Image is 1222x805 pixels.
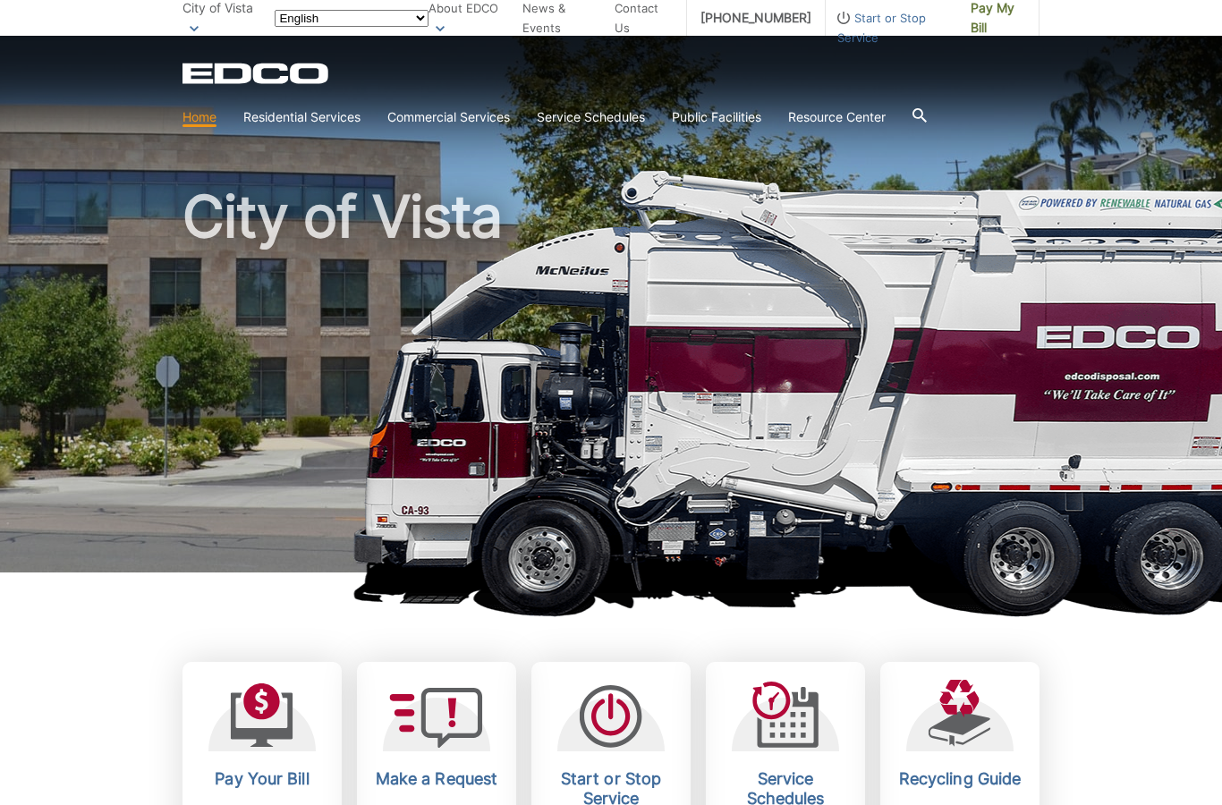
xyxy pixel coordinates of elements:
[243,107,361,127] a: Residential Services
[894,769,1026,789] h2: Recycling Guide
[196,769,328,789] h2: Pay Your Bill
[370,769,503,789] h2: Make a Request
[182,63,331,84] a: EDCD logo. Return to the homepage.
[537,107,645,127] a: Service Schedules
[275,10,429,27] select: Select a language
[182,107,216,127] a: Home
[672,107,761,127] a: Public Facilities
[788,107,886,127] a: Resource Center
[182,188,1040,580] h1: City of Vista
[387,107,510,127] a: Commercial Services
